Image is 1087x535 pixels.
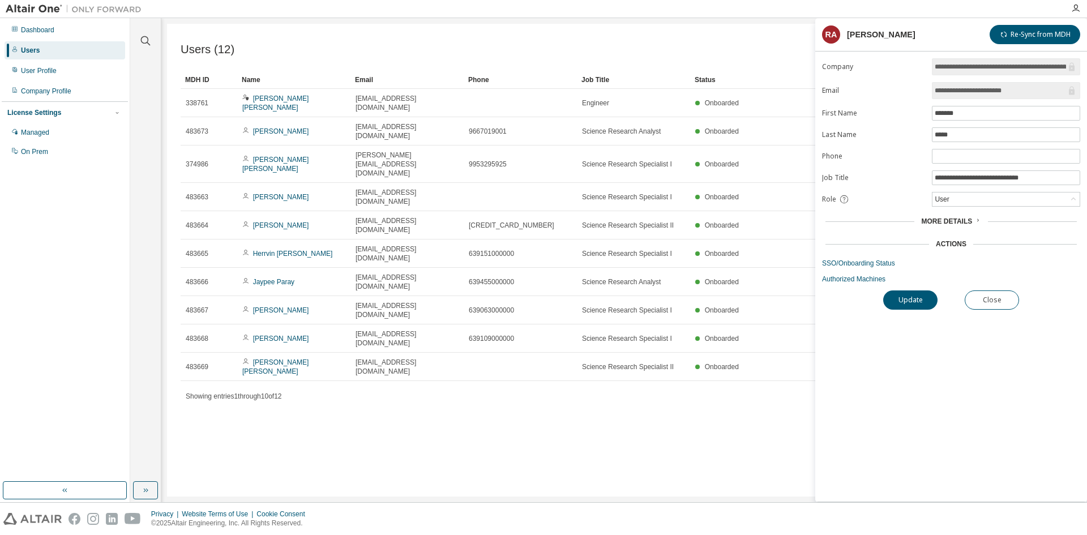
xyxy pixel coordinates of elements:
[822,62,925,71] label: Company
[356,273,459,291] span: [EMAIL_ADDRESS][DOMAIN_NAME]
[253,250,333,258] a: Herrvin [PERSON_NAME]
[356,358,459,376] span: [EMAIL_ADDRESS][DOMAIN_NAME]
[695,71,1009,89] div: Status
[705,250,739,258] span: Onboarded
[186,362,208,371] span: 483669
[186,392,282,400] span: Showing entries 1 through 10 of 12
[356,301,459,319] span: [EMAIL_ADDRESS][DOMAIN_NAME]
[69,513,80,525] img: facebook.svg
[921,217,972,225] span: More Details
[186,99,208,108] span: 338761
[582,306,672,315] span: Science Research Specialist I
[582,334,672,343] span: Science Research Specialist I
[469,306,514,315] span: 639063000000
[242,71,346,89] div: Name
[151,519,312,528] p: © 2025 Altair Engineering, Inc. All Rights Reserved.
[822,275,1080,284] a: Authorized Machines
[21,128,49,137] div: Managed
[242,358,309,375] a: [PERSON_NAME] [PERSON_NAME]
[356,245,459,263] span: [EMAIL_ADDRESS][DOMAIN_NAME]
[705,221,739,229] span: Onboarded
[469,334,514,343] span: 639109000000
[356,188,459,206] span: [EMAIL_ADDRESS][DOMAIN_NAME]
[21,25,54,35] div: Dashboard
[356,151,459,178] span: [PERSON_NAME][EMAIL_ADDRESS][DOMAIN_NAME]
[822,152,925,161] label: Phone
[469,127,507,136] span: 9667019001
[356,329,459,348] span: [EMAIL_ADDRESS][DOMAIN_NAME]
[21,87,71,96] div: Company Profile
[356,122,459,140] span: [EMAIL_ADDRESS][DOMAIN_NAME]
[822,130,925,139] label: Last Name
[253,127,309,135] a: [PERSON_NAME]
[822,25,840,44] div: RA
[186,160,208,169] span: 374986
[582,127,661,136] span: Science Research Analyst
[253,306,309,314] a: [PERSON_NAME]
[705,193,739,201] span: Onboarded
[705,306,739,314] span: Onboarded
[469,277,514,286] span: 639455000000
[705,335,739,343] span: Onboarded
[21,66,57,75] div: User Profile
[106,513,118,525] img: linkedin.svg
[151,510,182,519] div: Privacy
[21,147,48,156] div: On Prem
[181,43,234,56] span: Users (12)
[933,193,951,206] div: User
[822,173,925,182] label: Job Title
[582,362,674,371] span: Science Research Specialist II
[705,99,739,107] span: Onboarded
[185,71,233,89] div: MDH ID
[582,277,661,286] span: Science Research Analyst
[253,278,294,286] a: Jaypee Paray
[7,108,61,117] div: License Settings
[883,290,938,310] button: Update
[186,334,208,343] span: 483668
[356,94,459,112] span: [EMAIL_ADDRESS][DOMAIN_NAME]
[582,160,672,169] span: Science Research Specialist I
[822,195,836,204] span: Role
[582,249,672,258] span: Science Research Specialist I
[242,95,309,112] a: [PERSON_NAME] [PERSON_NAME]
[582,99,609,108] span: Engineer
[932,192,1080,206] div: User
[469,249,514,258] span: 639151000000
[186,277,208,286] span: 483666
[822,86,925,95] label: Email
[936,239,966,249] div: Actions
[21,46,40,55] div: Users
[355,71,459,89] div: Email
[186,192,208,202] span: 483663
[705,363,739,371] span: Onboarded
[705,127,739,135] span: Onboarded
[847,30,915,39] div: [PERSON_NAME]
[822,259,1080,268] a: SSO/Onboarding Status
[186,249,208,258] span: 483665
[87,513,99,525] img: instagram.svg
[186,127,208,136] span: 483673
[582,192,672,202] span: Science Research Specialist I
[705,160,739,168] span: Onboarded
[3,513,62,525] img: altair_logo.svg
[990,25,1080,44] button: Re-Sync from MDH
[256,510,311,519] div: Cookie Consent
[182,510,256,519] div: Website Terms of Use
[253,221,309,229] a: [PERSON_NAME]
[186,221,208,230] span: 483664
[6,3,147,15] img: Altair One
[242,156,309,173] a: [PERSON_NAME] [PERSON_NAME]
[253,335,309,343] a: [PERSON_NAME]
[253,193,309,201] a: [PERSON_NAME]
[469,160,507,169] span: 9953295925
[581,71,686,89] div: Job Title
[469,221,554,230] span: [CREDIT_CARD_NUMBER]
[822,109,925,118] label: First Name
[965,290,1019,310] button: Close
[582,221,674,230] span: Science Research Specialist II
[468,71,572,89] div: Phone
[705,278,739,286] span: Onboarded
[356,216,459,234] span: [EMAIL_ADDRESS][DOMAIN_NAME]
[186,306,208,315] span: 483667
[125,513,141,525] img: youtube.svg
